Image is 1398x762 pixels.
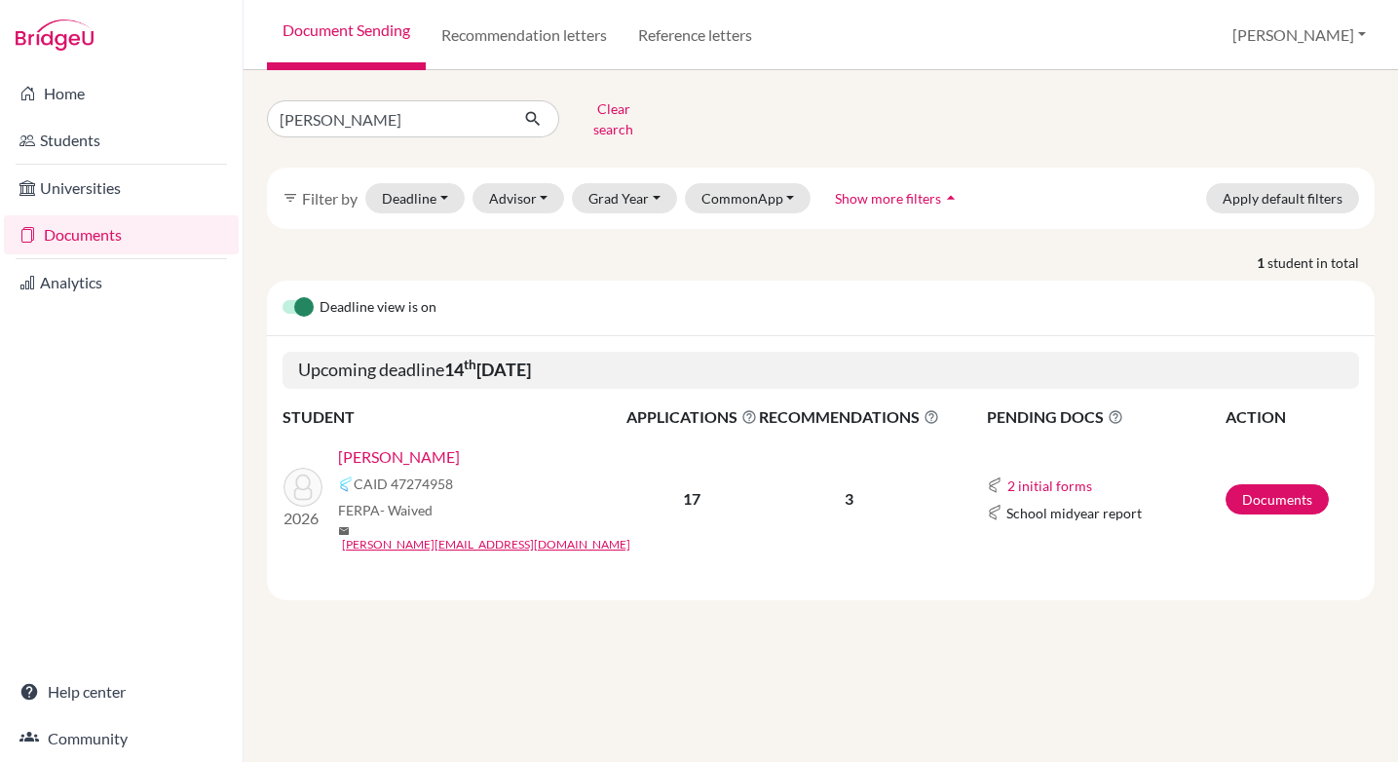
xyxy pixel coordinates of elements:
th: ACTION [1225,404,1359,430]
span: student in total [1267,252,1375,273]
span: School midyear report [1006,503,1142,523]
span: Filter by [302,189,358,208]
img: Common App logo [987,477,1002,493]
a: Community [4,719,239,758]
a: Students [4,121,239,160]
span: Show more filters [835,190,941,207]
strong: 1 [1257,252,1267,273]
img: Montoya, Daniel [283,468,322,507]
span: CAID 47274958 [354,474,453,494]
a: Analytics [4,263,239,302]
img: Common App logo [987,505,1002,520]
a: Home [4,74,239,113]
a: Documents [1226,484,1329,514]
a: [PERSON_NAME] [338,445,460,469]
span: RECOMMENDATIONS [759,405,939,429]
button: [PERSON_NAME] [1224,17,1375,54]
span: PENDING DOCS [987,405,1224,429]
span: APPLICATIONS [626,405,757,429]
b: 17 [683,489,700,508]
img: Common App logo [338,476,354,492]
p: 2026 [283,507,322,530]
span: FERPA [338,500,433,520]
button: Clear search [559,94,667,144]
a: Help center [4,672,239,711]
button: Grad Year [572,183,677,213]
button: 2 initial forms [1006,475,1093,497]
button: CommonApp [685,183,812,213]
th: STUDENT [283,404,625,430]
a: [PERSON_NAME][EMAIL_ADDRESS][DOMAIN_NAME] [342,536,630,553]
button: Apply default filters [1206,183,1359,213]
i: filter_list [283,190,298,206]
button: Deadline [365,183,465,213]
h5: Upcoming deadline [283,352,1359,389]
img: Bridge-U [16,19,94,51]
a: Documents [4,215,239,254]
p: 3 [759,487,939,511]
input: Find student by name... [267,100,509,137]
span: mail [338,525,350,537]
a: Universities [4,169,239,208]
button: Advisor [472,183,565,213]
i: arrow_drop_up [941,188,961,208]
span: - Waived [380,502,433,518]
b: 14 [DATE] [444,359,531,380]
sup: th [464,357,476,372]
span: Deadline view is on [320,296,436,320]
button: Show more filtersarrow_drop_up [818,183,977,213]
